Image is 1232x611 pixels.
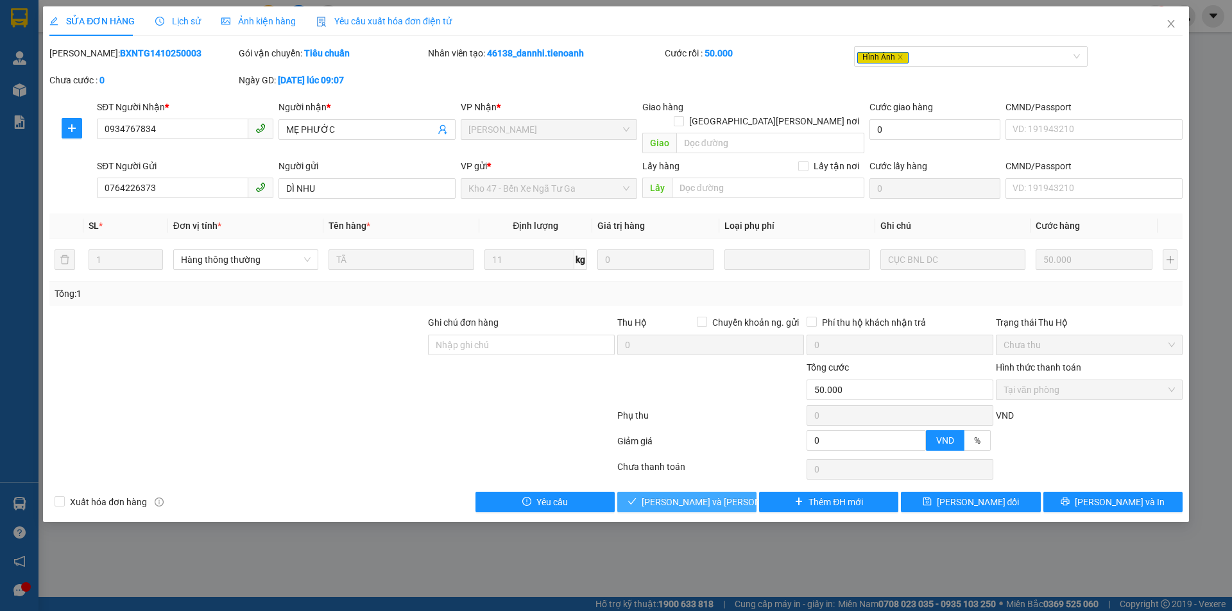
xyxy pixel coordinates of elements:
[617,492,757,512] button: check[PERSON_NAME] và [PERSON_NAME] hàng
[974,435,980,446] span: %
[1163,249,1177,270] button: plus
[49,16,135,26] span: SỬA ĐƠN HÀNG
[62,118,82,138] button: plus
[869,178,1000,199] input: Cước lấy hàng
[642,133,676,153] span: Giao
[807,362,849,372] span: Tổng cước
[996,315,1183,330] div: Trạng thái Thu Hộ
[428,335,615,355] input: Ghi chú đơn hàng
[428,317,499,328] label: Ghi chú đơn hàng
[809,495,863,509] span: Thêm ĐH mới
[120,48,201,58] b: BXNTG1410250003
[155,16,201,26] span: Lịch sử
[255,123,266,133] span: phone
[49,73,236,87] div: Chưa cước :
[617,317,647,328] span: Thu Hộ
[304,48,350,58] b: Tiêu chuẩn
[329,249,474,270] input: VD: Bàn, Ghế
[221,16,296,26] span: Ảnh kiện hàng
[809,159,864,173] span: Lấy tận nơi
[817,315,931,330] span: Phí thu hộ khách nhận trả
[1005,100,1182,114] div: CMND/Passport
[616,408,805,431] div: Phụ thu
[522,497,531,507] span: exclamation-circle
[628,497,637,507] span: check
[468,179,629,198] span: Kho 47 - Bến Xe Ngã Tư Ga
[1075,495,1165,509] span: [PERSON_NAME] và In
[1153,6,1189,42] button: Close
[597,221,645,231] span: Giá trị hàng
[642,495,815,509] span: [PERSON_NAME] và [PERSON_NAME] hàng
[616,434,805,456] div: Giảm giá
[173,221,221,231] span: Đơn vị tính
[1004,335,1175,355] span: Chưa thu
[97,159,273,173] div: SĐT Người Gửi
[869,119,1000,140] input: Cước giao hàng
[705,48,733,58] b: 50.000
[316,17,327,27] img: icon
[255,182,266,192] span: phone
[278,75,344,85] b: [DATE] lúc 09:07
[794,497,803,507] span: plus
[49,17,58,26] span: edit
[1043,492,1183,512] button: printer[PERSON_NAME] và In
[55,249,75,270] button: delete
[155,498,164,506] span: info-circle
[65,495,152,509] span: Xuất hóa đơn hàng
[875,213,1031,239] th: Ghi chú
[278,159,455,173] div: Người gửi
[937,495,1020,509] span: [PERSON_NAME] đổi
[901,492,1040,512] button: save[PERSON_NAME] đổi
[536,495,568,509] span: Yêu cầu
[936,435,954,446] span: VND
[1036,249,1152,270] input: 0
[996,362,1081,372] label: Hình thức thanh toán
[707,315,804,330] span: Chuyển khoản ng. gửi
[475,492,615,512] button: exclamation-circleYêu cầu
[62,123,81,133] span: plus
[89,221,99,231] span: SL
[672,178,864,198] input: Dọc đường
[468,120,629,139] span: Cư Kuin
[1036,221,1080,231] span: Cước hàng
[597,249,714,270] input: 0
[55,287,475,301] div: Tổng: 1
[513,221,558,231] span: Định lượng
[642,161,680,171] span: Lấy hàng
[759,492,898,512] button: plusThêm ĐH mới
[665,46,851,60] div: Cước rồi :
[239,73,425,87] div: Ngày GD:
[1004,380,1175,399] span: Tại văn phòng
[719,213,875,239] th: Loại phụ phí
[869,102,933,112] label: Cước giao hàng
[1061,497,1070,507] span: printer
[428,46,662,60] div: Nhân viên tạo:
[676,133,864,153] input: Dọc đường
[49,46,236,60] div: [PERSON_NAME]:
[155,17,164,26] span: clock-circle
[97,100,273,114] div: SĐT Người Nhận
[461,159,637,173] div: VP gửi
[996,410,1014,421] span: VND
[461,102,497,112] span: VP Nhận
[1166,19,1176,29] span: close
[642,102,683,112] span: Giao hàng
[880,249,1025,270] input: Ghi Chú
[99,75,105,85] b: 0
[487,48,584,58] b: 46138_dannhi.tienoanh
[923,497,932,507] span: save
[221,17,230,26] span: picture
[684,114,864,128] span: [GEOGRAPHIC_DATA][PERSON_NAME] nơi
[278,100,455,114] div: Người nhận
[329,221,370,231] span: Tên hàng
[574,249,587,270] span: kg
[616,460,805,482] div: Chưa thanh toán
[181,250,311,269] span: Hàng thông thường
[1005,159,1182,173] div: CMND/Passport
[316,16,452,26] span: Yêu cầu xuất hóa đơn điện tử
[897,54,903,60] span: close
[239,46,425,60] div: Gói vận chuyển:
[438,124,448,135] span: user-add
[857,52,909,63] span: Hình Ảnh
[869,161,927,171] label: Cước lấy hàng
